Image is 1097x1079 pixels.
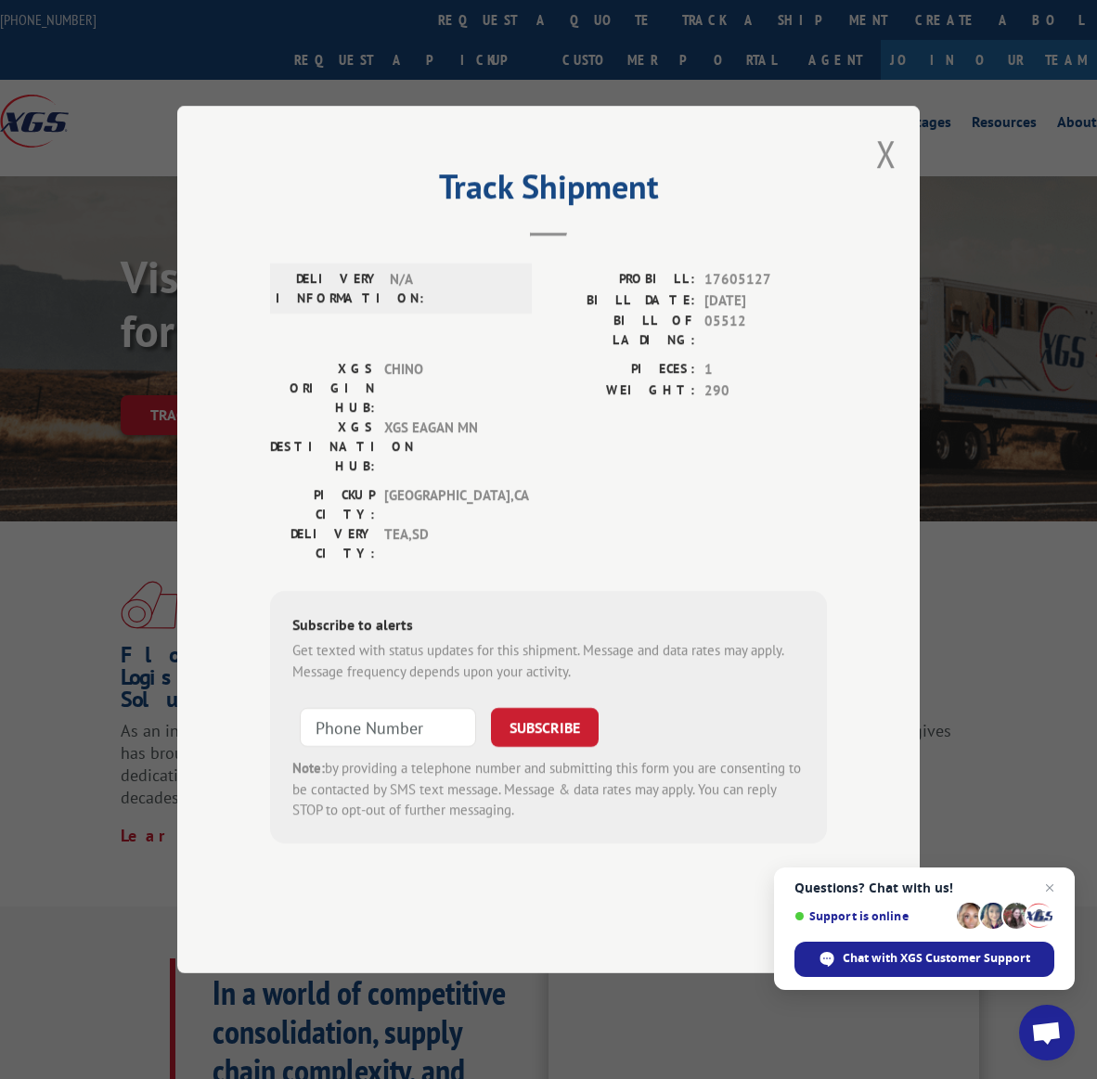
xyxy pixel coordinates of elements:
[794,880,1054,895] span: Questions? Chat with us!
[384,417,510,476] span: XGS EAGAN MN
[270,524,375,563] label: DELIVERY CITY:
[270,485,375,524] label: PICKUP CITY:
[491,708,599,747] button: SUBSCRIBE
[876,129,897,178] button: Close modal
[1039,877,1061,899] span: Close chat
[390,269,515,308] span: N/A
[292,759,325,777] strong: Note:
[704,311,827,350] span: 05512
[292,613,805,640] div: Subscribe to alerts
[704,380,827,402] span: 290
[548,359,695,380] label: PIECES:
[704,290,827,312] span: [DATE]
[384,359,510,417] span: CHINO
[300,708,476,747] input: Phone Number
[270,417,375,476] label: XGS DESTINATION HUB:
[704,359,827,380] span: 1
[548,380,695,402] label: WEIGHT:
[292,640,805,682] div: Get texted with status updates for this shipment. Message and data rates may apply. Message frequ...
[292,758,805,821] div: by providing a telephone number and submitting this form you are consenting to be contacted by SM...
[1019,1005,1075,1060] div: Open chat
[843,950,1030,967] span: Chat with XGS Customer Support
[548,269,695,290] label: PROBILL:
[384,485,510,524] span: [GEOGRAPHIC_DATA] , CA
[794,909,950,923] span: Support is online
[270,359,375,417] label: XGS ORIGIN HUB:
[548,290,695,312] label: BILL DATE:
[384,524,510,563] span: TEA , SD
[270,173,827,209] h2: Track Shipment
[276,269,381,308] label: DELIVERY INFORMATION:
[704,269,827,290] span: 17605127
[548,311,695,350] label: BILL OF LADING:
[794,942,1054,977] div: Chat with XGS Customer Support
